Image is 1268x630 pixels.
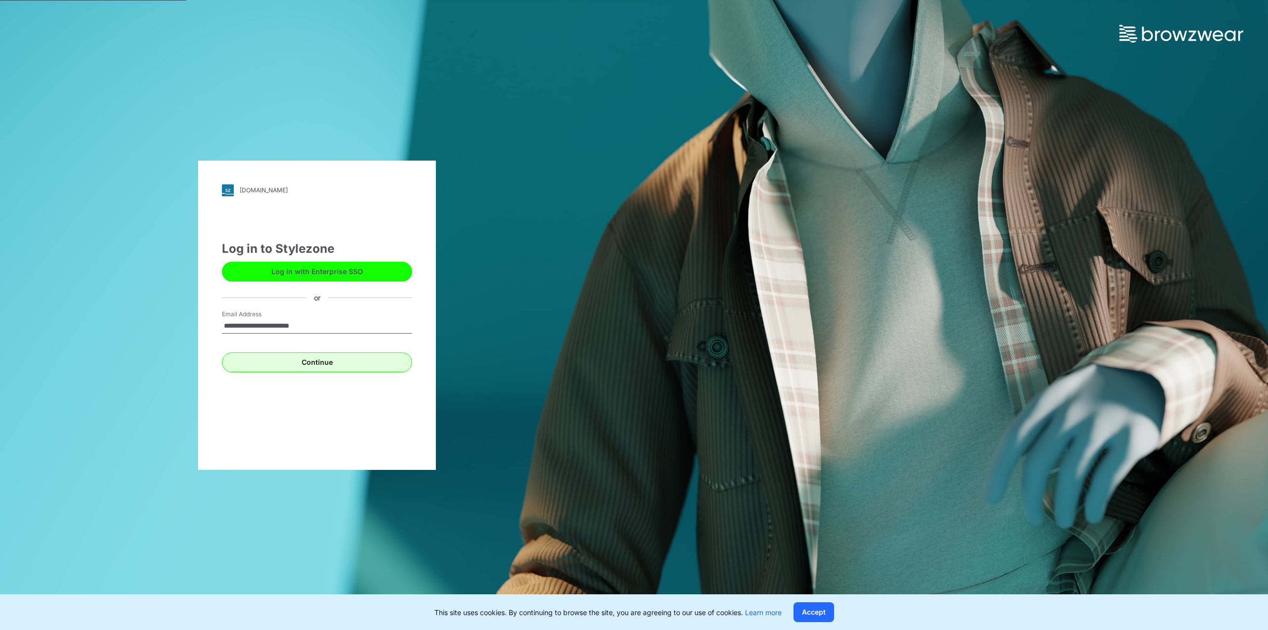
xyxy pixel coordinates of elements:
[745,608,782,617] a: Learn more
[1119,25,1243,43] img: browzwear-logo.73288ffb.svg
[222,352,412,372] button: Continue
[222,310,291,319] label: Email Address
[222,184,412,196] a: [DOMAIN_NAME]
[434,607,782,618] p: This site uses cookies. By continuing to browse the site, you are agreeing to our use of cookies.
[222,184,234,196] img: svg+xml;base64,PHN2ZyB3aWR0aD0iMjgiIGhlaWdodD0iMjgiIHZpZXdCb3g9IjAgMCAyOCAyOCIgZmlsbD0ibm9uZSIgeG...
[306,292,328,303] div: or
[222,262,412,282] button: Log in with Enterprise SSO
[793,602,834,622] button: Accept
[222,240,412,258] div: Log in to Stylezone
[240,186,288,194] div: [DOMAIN_NAME]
